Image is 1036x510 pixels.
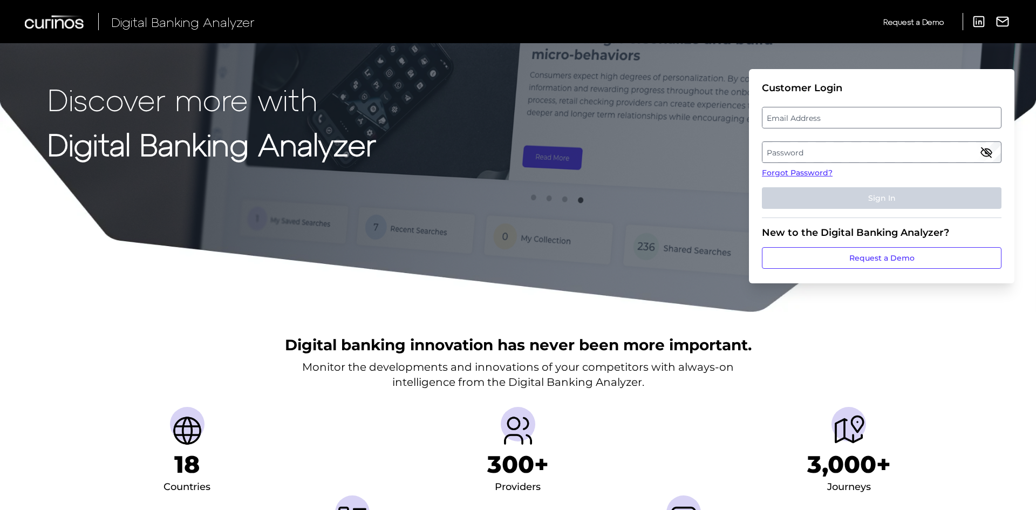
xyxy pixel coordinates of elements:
[501,413,535,448] img: Providers
[170,413,205,448] img: Countries
[762,187,1001,209] button: Sign In
[762,167,1001,179] a: Forgot Password?
[762,82,1001,94] div: Customer Login
[495,479,541,496] div: Providers
[285,335,752,355] h2: Digital banking innovation has never been more important.
[25,15,85,29] img: Curinos
[302,359,734,390] p: Monitor the developments and innovations of your competitors with always-on intelligence from the...
[487,450,549,479] h1: 300+
[807,450,891,479] h1: 3,000+
[762,142,1000,162] label: Password
[883,17,944,26] span: Request a Demo
[831,413,866,448] img: Journeys
[827,479,871,496] div: Journeys
[762,227,1001,239] div: New to the Digital Banking Analyzer?
[47,82,376,116] p: Discover more with
[163,479,210,496] div: Countries
[111,14,255,30] span: Digital Banking Analyzer
[883,13,944,31] a: Request a Demo
[762,247,1001,269] a: Request a Demo
[47,126,376,162] strong: Digital Banking Analyzer
[174,450,200,479] h1: 18
[762,108,1000,127] label: Email Address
